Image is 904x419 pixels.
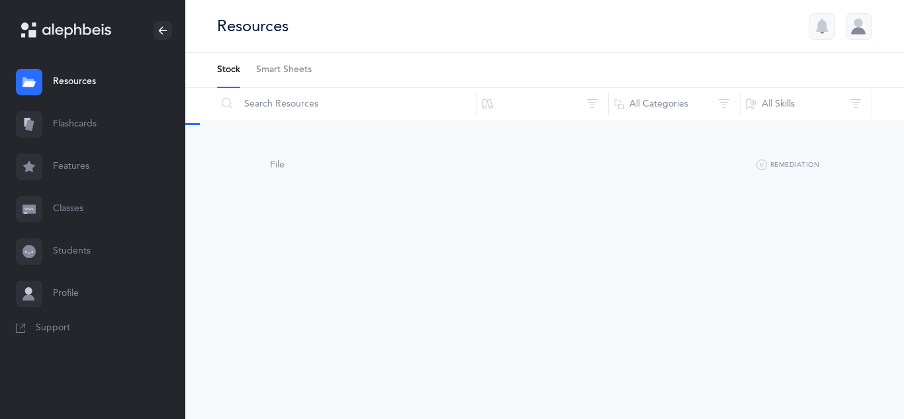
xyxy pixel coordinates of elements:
div: Resources [217,15,289,37]
span: Smart Sheets [256,64,312,77]
button: All Categories [608,88,741,120]
span: File [270,160,285,170]
span: Support [36,322,70,335]
button: Remediation [756,158,819,173]
button: All Skills [740,88,872,120]
input: Search Resources [216,88,477,120]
